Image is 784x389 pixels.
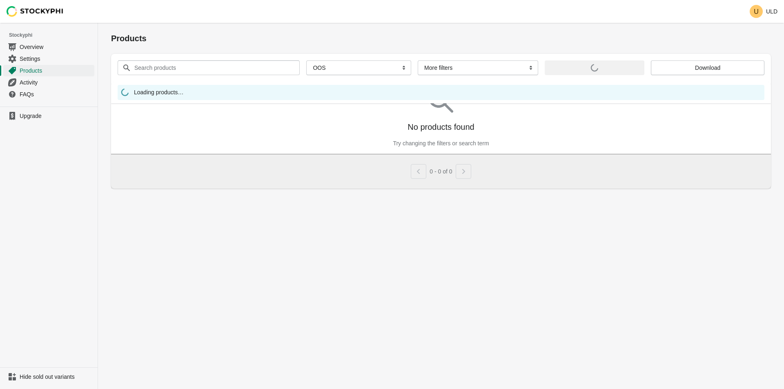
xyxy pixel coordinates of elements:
[750,5,763,18] span: Avatar with initials U
[408,121,474,133] p: No products found
[430,168,452,175] span: 0 - 0 of 0
[411,161,471,179] nav: Pagination
[9,31,98,39] span: Stockyphi
[111,33,771,44] h1: Products
[3,64,94,76] a: Products
[651,60,764,75] button: Download
[20,112,93,120] span: Upgrade
[3,53,94,64] a: Settings
[754,8,759,15] text: U
[134,60,285,75] input: Search products
[3,371,94,382] a: Hide sold out variants
[20,67,93,75] span: Products
[20,90,93,98] span: FAQs
[3,76,94,88] a: Activity
[20,78,93,87] span: Activity
[7,6,64,17] img: Stockyphi
[20,373,93,381] span: Hide sold out variants
[3,41,94,53] a: Overview
[20,55,93,63] span: Settings
[393,139,489,147] p: Try changing the filters or search term
[3,110,94,122] a: Upgrade
[20,43,93,51] span: Overview
[766,8,777,15] p: ULD
[695,64,720,71] span: Download
[134,88,183,98] span: Loading products…
[3,88,94,100] a: FAQs
[746,3,781,20] button: Avatar with initials UULD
